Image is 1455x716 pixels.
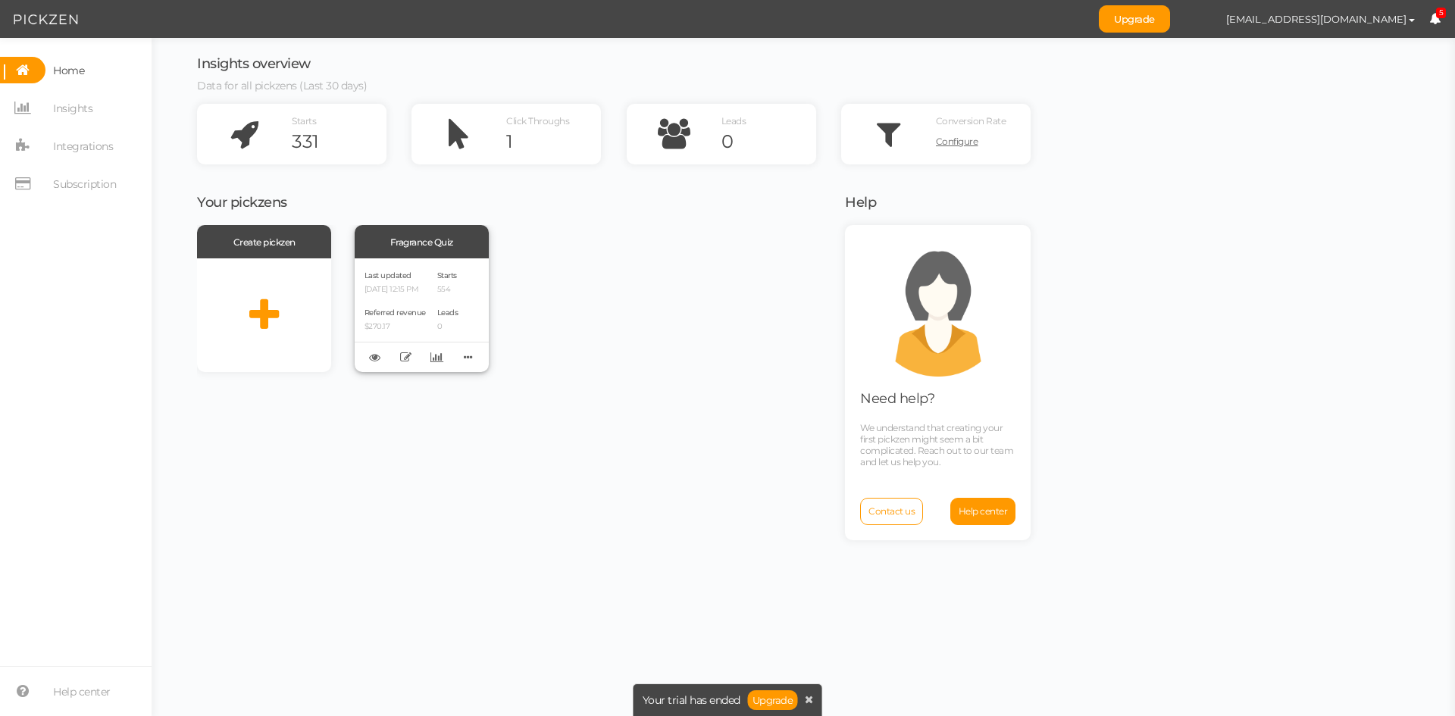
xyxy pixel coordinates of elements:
[365,285,426,295] p: [DATE] 12:15 PM
[845,194,876,211] span: Help
[355,225,489,258] div: Fragrance Quiz
[233,236,296,248] span: Create pickzen
[14,11,78,29] img: Pickzen logo
[355,258,489,372] div: Last updated [DATE] 12:15 PM Referred revenue $270.17 Starts 554 Leads 0
[860,422,1013,467] span: We understand that creating your first pickzen might seem a bit complicated. Reach out to our tea...
[292,130,386,153] div: 331
[437,285,458,295] p: 554
[1226,13,1406,25] span: [EMAIL_ADDRESS][DOMAIN_NAME]
[437,322,458,332] p: 0
[506,115,569,127] span: Click Throughs
[950,498,1016,525] a: Help center
[197,79,367,92] span: Data for all pickzens (Last 30 days)
[53,96,92,120] span: Insights
[365,270,411,280] span: Last updated
[936,136,978,147] span: Configure
[53,172,116,196] span: Subscription
[748,690,798,710] a: Upgrade
[437,308,458,317] span: Leads
[437,270,457,280] span: Starts
[197,55,311,72] span: Insights overview
[365,308,426,317] span: Referred revenue
[1212,6,1429,32] button: [EMAIL_ADDRESS][DOMAIN_NAME]
[1436,8,1447,19] span: 5
[197,194,287,211] span: Your pickzens
[53,58,84,83] span: Home
[959,505,1008,517] span: Help center
[53,134,113,158] span: Integrations
[721,130,816,153] div: 0
[506,130,601,153] div: 1
[870,240,1006,377] img: support.png
[721,115,746,127] span: Leads
[860,390,934,407] span: Need help?
[1185,6,1212,33] img: b3e142cb9089df8073c54e68b41907af
[936,115,1006,127] span: Conversion Rate
[936,130,1031,153] a: Configure
[53,680,111,704] span: Help center
[643,695,740,705] span: Your trial has ended
[365,322,426,332] p: $270.17
[868,505,915,517] span: Contact us
[292,115,316,127] span: Starts
[1099,5,1170,33] a: Upgrade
